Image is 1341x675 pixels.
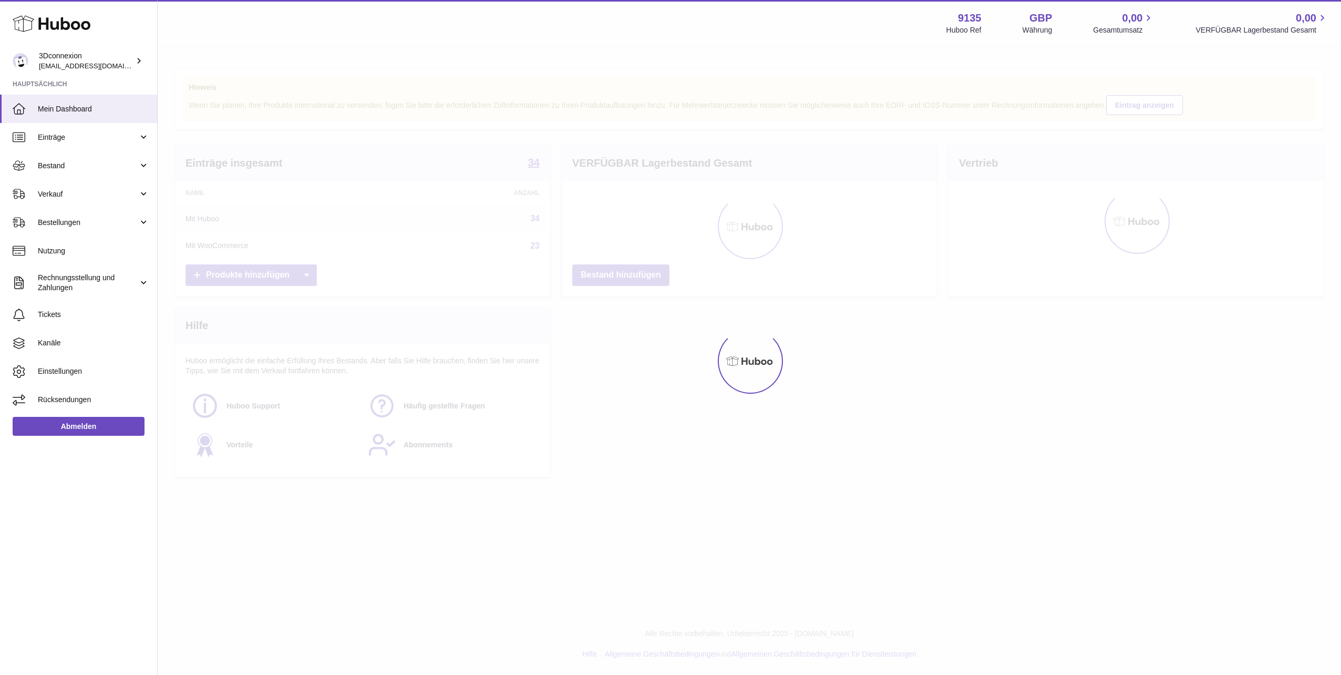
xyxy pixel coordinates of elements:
[1195,11,1328,35] a: 0,00 VERFÜGBAR Lagerbestand Gesamt
[38,273,138,293] span: Rechnungsstellung und Zahlungen
[38,395,149,405] span: Rücksendungen
[1093,25,1154,35] span: Gesamtumsatz
[13,53,28,69] img: order_eu@3dconnexion.com
[1195,25,1328,35] span: VERFÜGBAR Lagerbestand Gesamt
[38,189,138,199] span: Verkauf
[38,132,138,142] span: Einträge
[38,366,149,376] span: Einstellungen
[38,218,138,228] span: Bestellungen
[39,62,154,70] span: [EMAIL_ADDRESS][DOMAIN_NAME]
[38,161,138,171] span: Bestand
[13,417,145,436] a: Abmelden
[38,310,149,320] span: Tickets
[946,25,982,35] div: Huboo Ref
[958,11,982,25] strong: 9135
[38,246,149,256] span: Nutzung
[1296,11,1316,25] span: 0,00
[1029,11,1052,25] strong: GBP
[38,338,149,348] span: Kanäle
[38,104,149,114] span: Mein Dashboard
[1093,11,1154,35] a: 0,00 Gesamtumsatz
[1122,11,1143,25] span: 0,00
[1023,25,1053,35] div: Währung
[39,51,133,71] div: 3Dconnexion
